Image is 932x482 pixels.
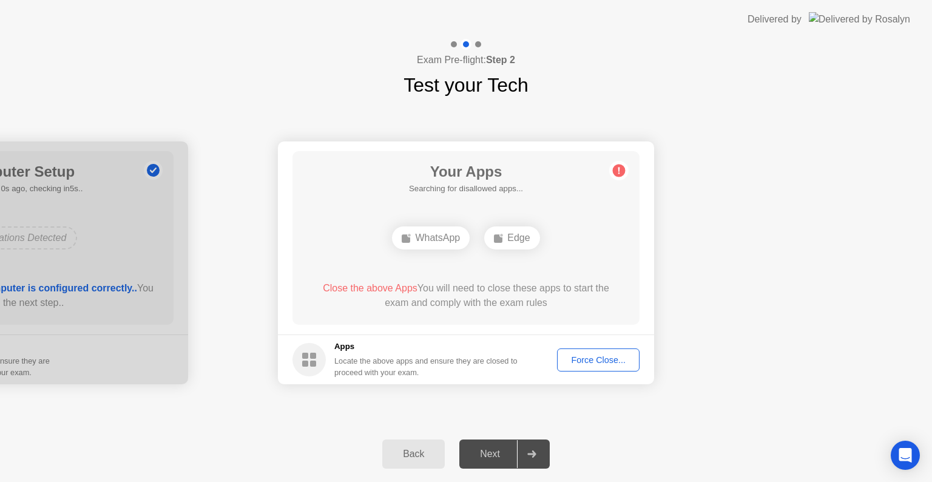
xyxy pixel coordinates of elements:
h5: Apps [334,341,518,353]
span: Close the above Apps [323,283,417,293]
div: Delivered by [748,12,802,27]
h1: Test your Tech [404,70,528,100]
button: Next [459,440,550,469]
div: Back [386,449,441,460]
div: Edge [484,226,539,249]
div: Locate the above apps and ensure they are closed to proceed with your exam. [334,355,518,378]
b: Step 2 [486,55,515,65]
button: Force Close... [557,348,640,372]
div: WhatsApp [392,226,470,249]
div: Next [463,449,517,460]
img: Delivered by Rosalyn [809,12,910,26]
div: Force Close... [561,355,635,365]
div: Open Intercom Messenger [891,441,920,470]
h1: Your Apps [409,161,523,183]
div: You will need to close these apps to start the exam and comply with the exam rules [310,281,623,310]
h5: Searching for disallowed apps... [409,183,523,195]
button: Back [382,440,445,469]
h4: Exam Pre-flight: [417,53,515,67]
